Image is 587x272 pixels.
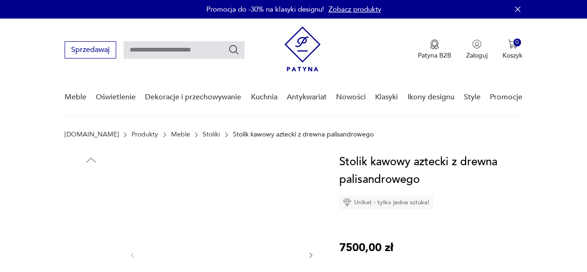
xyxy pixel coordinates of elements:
p: Koszyk [502,51,522,60]
h1: Stolik kawowy aztecki z drewna palisandrowego [339,153,522,188]
p: Patyna B2B [418,51,451,60]
button: Patyna B2B [418,39,451,60]
button: Sprzedawaj [65,41,116,58]
div: Unikat - tylko jedna sztuka! [339,195,433,209]
a: Promocje [490,79,522,115]
a: Stoliki [203,131,220,138]
a: Style [464,79,481,115]
a: Ikony designu [408,79,455,115]
a: Kuchnia [251,79,277,115]
a: [DOMAIN_NAME] [65,131,119,138]
a: Nowości [336,79,366,115]
a: Meble [65,79,86,115]
img: Patyna - sklep z meblami i dekoracjami vintage [284,26,321,71]
button: Szukaj [228,44,239,55]
a: Ikona medaluPatyna B2B [418,39,451,60]
p: Stolik kawowy aztecki z drewna palisandrowego [233,131,374,138]
p: 7500,00 zł [339,239,393,257]
a: Klasyki [375,79,398,115]
img: Ikona diamentu [343,198,351,207]
button: 0Koszyk [502,39,522,60]
img: Ikona medalu [430,39,439,50]
a: Produkty [132,131,158,138]
a: Meble [171,131,190,138]
div: 0 [514,39,521,46]
img: Zdjęcie produktu Stolik kawowy aztecki z drewna palisandrowego [65,172,118,225]
a: Oświetlenie [96,79,136,115]
img: Ikona koszyka [508,39,517,49]
a: Zobacz produkty [329,5,381,14]
p: Promocja do -30% na klasyki designu! [206,5,324,14]
img: Ikonka użytkownika [472,39,481,49]
a: Antykwariat [287,79,327,115]
a: Dekoracje i przechowywanie [145,79,241,115]
button: Zaloguj [466,39,488,60]
p: Zaloguj [466,51,488,60]
a: Sprzedawaj [65,47,116,54]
